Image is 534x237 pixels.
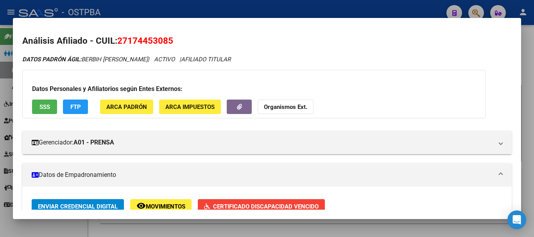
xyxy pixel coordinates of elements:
[258,100,314,114] button: Organismos Ext.
[73,138,114,147] strong: A01 - PRENSA
[22,56,148,63] span: BERBIH [PERSON_NAME]
[100,100,153,114] button: ARCA Padrón
[264,103,307,110] strong: Organismos Ext.
[117,36,173,46] span: 27174453085
[507,210,526,229] div: Open Intercom Messenger
[159,100,221,114] button: ARCA Impuestos
[22,131,512,154] mat-expansion-panel-header: Gerenciador:A01 - PRENSA
[22,163,512,187] mat-expansion-panel-header: Datos de Empadronamiento
[181,56,231,63] span: AFILIADO TITULAR
[22,56,231,63] i: | ACTIVO |
[32,100,57,114] button: SSS
[39,103,50,110] span: SSS
[32,170,493,180] mat-panel-title: Datos de Empadronamiento
[130,199,192,214] button: Movimientos
[63,100,88,114] button: FTP
[146,203,185,210] span: Movimientos
[38,203,118,210] span: Enviar Credencial Digital
[32,138,493,147] mat-panel-title: Gerenciador:
[106,103,147,110] span: ARCA Padrón
[32,84,476,94] h3: Datos Personales y Afiliatorios según Entes Externos:
[22,34,512,48] h2: Análisis Afiliado - CUIL:
[198,199,325,214] button: Certificado Discapacidad Vencido
[22,56,81,63] strong: DATOS PADRÓN ÁGIL:
[213,203,319,210] span: Certificado Discapacidad Vencido
[70,103,81,110] span: FTP
[165,103,215,110] span: ARCA Impuestos
[136,201,146,210] mat-icon: remove_red_eye
[32,199,124,214] button: Enviar Credencial Digital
